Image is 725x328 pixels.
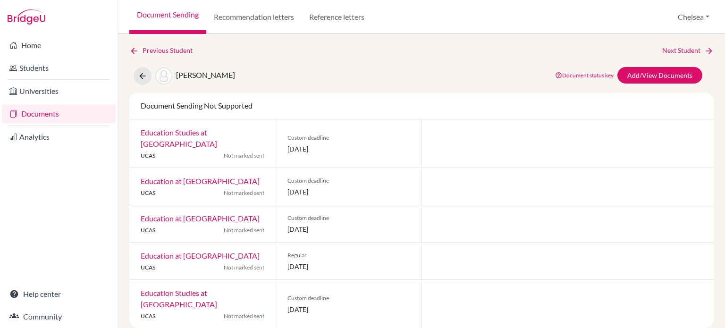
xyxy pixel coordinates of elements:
[8,9,45,25] img: Bridge-U
[617,67,702,84] a: Add/View Documents
[2,127,116,146] a: Analytics
[129,45,200,56] a: Previous Student
[141,101,253,110] span: Document Sending Not Supported
[224,263,264,272] span: Not marked sent
[141,214,260,223] a: Education at [GEOGRAPHIC_DATA]
[141,264,155,271] span: UCAS
[287,177,411,185] span: Custom deadline
[2,307,116,326] a: Community
[224,226,264,235] span: Not marked sent
[287,294,411,303] span: Custom deadline
[141,312,155,320] span: UCAS
[2,285,116,303] a: Help center
[141,251,260,260] a: Education at [GEOGRAPHIC_DATA]
[224,312,264,320] span: Not marked sent
[287,304,411,314] span: [DATE]
[287,214,411,222] span: Custom deadline
[287,261,411,271] span: [DATE]
[2,36,116,55] a: Home
[141,288,217,309] a: Education Studies at [GEOGRAPHIC_DATA]
[287,224,411,234] span: [DATE]
[176,70,235,79] span: [PERSON_NAME]
[141,177,260,185] a: Education at [GEOGRAPHIC_DATA]
[555,72,614,79] a: Document status key
[2,104,116,123] a: Documents
[287,134,411,142] span: Custom deadline
[2,59,116,77] a: Students
[141,189,155,196] span: UCAS
[141,128,217,148] a: Education Studies at [GEOGRAPHIC_DATA]
[287,251,411,260] span: Regular
[2,82,116,101] a: Universities
[224,189,264,197] span: Not marked sent
[224,151,264,160] span: Not marked sent
[141,227,155,234] span: UCAS
[141,152,155,159] span: UCAS
[662,45,714,56] a: Next Student
[287,187,411,197] span: [DATE]
[674,8,714,26] button: Chelsea
[287,144,411,154] span: [DATE]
